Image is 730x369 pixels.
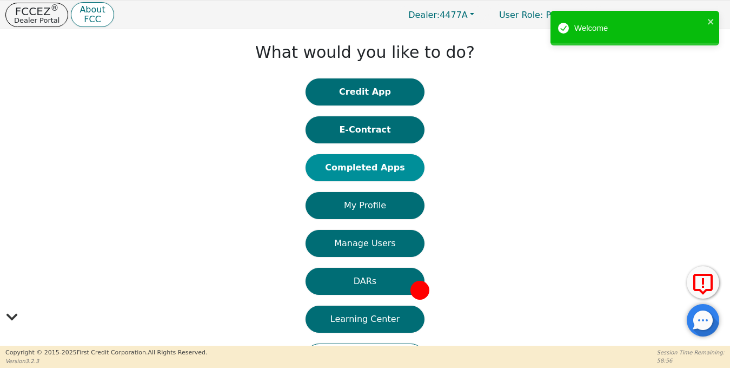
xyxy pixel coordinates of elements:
button: FCCEZ®Dealer Portal [5,3,68,27]
p: Copyright © 2015- 2025 First Credit Corporation. [5,348,207,358]
span: 4477A [408,10,468,20]
button: Report Error to FCC [687,266,719,299]
p: 58:56 [657,357,725,365]
div: Welcome [574,22,704,35]
span: All Rights Reserved. [148,349,207,356]
button: Dealer:4477A [397,6,486,23]
span: Dealer: [408,10,440,20]
span: User Role : [499,10,543,20]
button: AboutFCC [71,2,114,28]
button: DARs [306,268,424,295]
p: Version 3.2.3 [5,357,207,365]
button: My Profile [306,192,424,219]
p: Dealer Portal [14,17,59,24]
button: Manage Users [306,230,424,257]
p: FCCEZ [14,6,59,17]
h1: What would you like to do? [255,43,475,62]
p: About [79,5,105,14]
button: E-Contract [306,116,424,143]
p: FCC [79,15,105,24]
p: Session Time Remaining: [657,348,725,357]
button: 4477A:[PERSON_NAME] [593,6,725,23]
button: close [707,15,715,28]
p: Primary [488,4,590,25]
button: Learning Center [306,306,424,333]
a: User Role: Primary [488,4,590,25]
button: Completed Apps [306,154,424,181]
sup: ® [51,3,59,13]
button: Credit App [306,78,424,106]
